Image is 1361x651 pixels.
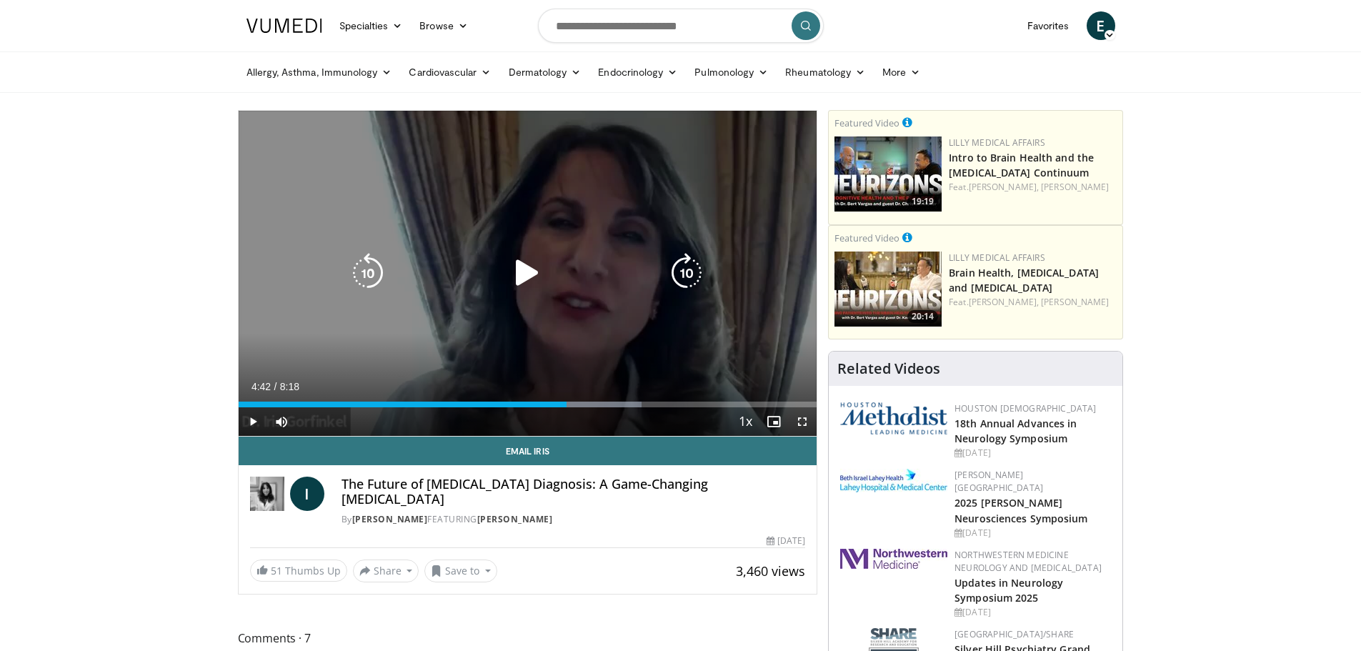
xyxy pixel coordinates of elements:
a: [GEOGRAPHIC_DATA]/SHARE [954,628,1074,640]
input: Search topics, interventions [538,9,824,43]
button: Play [239,407,267,436]
h4: Related Videos [837,360,940,377]
a: Rheumatology [777,58,874,86]
a: Dermatology [500,58,590,86]
a: [PERSON_NAME] [1041,181,1109,193]
a: Lilly Medical Affairs [949,252,1045,264]
h4: The Future of [MEDICAL_DATA] Diagnosis: A Game-Changing [MEDICAL_DATA] [342,477,806,507]
a: Favorites [1019,11,1078,40]
img: a80fd508-2012-49d4-b73e-1d4e93549e78.png.150x105_q85_crop-smart_upscale.jpg [834,136,942,212]
a: 20:14 [834,252,942,327]
button: Share [353,560,419,582]
img: 5e4488cc-e109-4a4e-9fd9-73bb9237ee91.png.150x105_q85_autocrop_double_scale_upscale_version-0.2.png [840,402,947,434]
div: Feat. [949,181,1117,194]
a: 19:19 [834,136,942,212]
a: 18th Annual Advances in Neurology Symposium [954,417,1077,445]
div: [DATE] [954,447,1111,459]
span: 51 [271,564,282,577]
button: Mute [267,407,296,436]
small: Featured Video [834,116,899,129]
a: Pulmonology [686,58,777,86]
a: [PERSON_NAME][GEOGRAPHIC_DATA] [954,469,1043,494]
div: [DATE] [767,535,805,547]
a: I [290,477,324,511]
button: Enable picture-in-picture mode [759,407,788,436]
button: Playback Rate [731,407,759,436]
a: More [874,58,929,86]
a: E [1087,11,1115,40]
a: Endocrinology [589,58,686,86]
img: Dr. Iris Gorfinkel [250,477,284,511]
img: e7977282-282c-4444-820d-7cc2733560fd.jpg.150x105_q85_autocrop_double_scale_upscale_version-0.2.jpg [840,469,947,492]
small: Featured Video [834,232,899,244]
img: 2a462fb6-9365-492a-ac79-3166a6f924d8.png.150x105_q85_autocrop_double_scale_upscale_version-0.2.jpg [840,549,947,569]
a: Browse [411,11,477,40]
span: 4:42 [251,381,271,392]
a: Brain Health, [MEDICAL_DATA] and [MEDICAL_DATA] [949,266,1099,294]
div: [DATE] [954,527,1111,540]
div: [DATE] [954,606,1111,619]
a: [PERSON_NAME] [477,513,553,525]
span: / [274,381,277,392]
a: Intro to Brain Health and the [MEDICAL_DATA] Continuum [949,151,1094,179]
span: Comments 7 [238,629,818,647]
button: Fullscreen [788,407,817,436]
a: [PERSON_NAME] [352,513,428,525]
span: 20:14 [907,310,938,323]
a: Lilly Medical Affairs [949,136,1045,149]
a: Email Iris [239,437,817,465]
a: [PERSON_NAME], [969,296,1039,308]
video-js: Video Player [239,111,817,437]
a: Allergy, Asthma, Immunology [238,58,401,86]
div: Progress Bar [239,402,817,407]
span: 8:18 [280,381,299,392]
div: By FEATURING [342,513,806,526]
a: [PERSON_NAME] [1041,296,1109,308]
a: Northwestern Medicine Neurology and [MEDICAL_DATA] [954,549,1102,574]
span: 3,460 views [736,562,805,580]
button: Save to [424,560,497,582]
span: 19:19 [907,195,938,208]
a: Houston [DEMOGRAPHIC_DATA] [954,402,1096,414]
img: ca157f26-4c4a-49fd-8611-8e91f7be245d.png.150x105_q85_crop-smart_upscale.jpg [834,252,942,327]
div: Feat. [949,296,1117,309]
a: 51 Thumbs Up [250,560,347,582]
a: [PERSON_NAME], [969,181,1039,193]
a: Cardiovascular [400,58,499,86]
a: Specialties [331,11,412,40]
img: VuMedi Logo [246,19,322,33]
a: Updates in Neurology Symposium 2025 [954,576,1063,605]
a: 2025 [PERSON_NAME] Neurosciences Symposium [954,496,1087,525]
